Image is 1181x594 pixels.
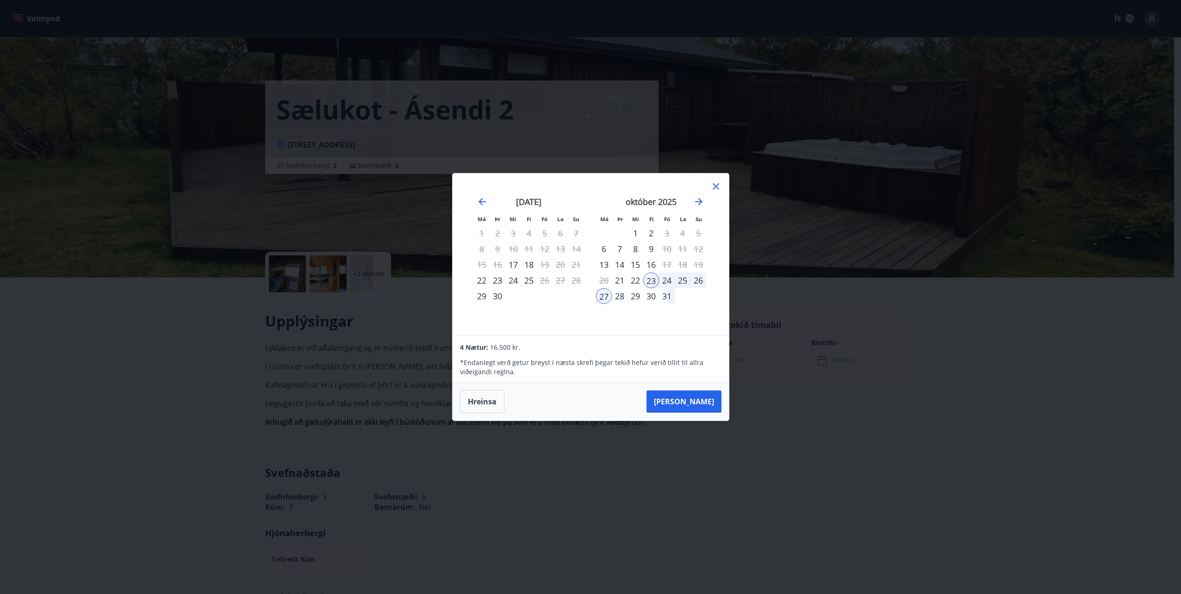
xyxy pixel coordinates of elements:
td: Choose fimmtudagur, 9. október 2025 as your check-in date. It’s available. [643,241,659,257]
td: Selected. föstudagur, 24. október 2025 [659,272,675,288]
div: Move forward to switch to the next month. [693,196,704,207]
button: [PERSON_NAME] [646,390,721,413]
div: Aðeins útritun í boði [659,257,675,272]
div: 24 [505,272,521,288]
td: Selected. sunnudagur, 26. október 2025 [690,272,706,288]
td: Not available. sunnudagur, 14. september 2025 [568,241,584,257]
div: 23 [490,272,505,288]
div: 31 [659,288,675,304]
small: Má [478,216,486,223]
td: Not available. þriðjudagur, 16. september 2025 [490,257,505,272]
td: Choose miðvikudagur, 1. október 2025 as your check-in date. It’s available. [628,225,643,241]
div: 26 [690,272,706,288]
div: 28 [612,288,628,304]
small: Þr [617,216,623,223]
td: Choose föstudagur, 26. september 2025 as your check-in date. It’s available. [537,272,553,288]
div: Aðeins innritun í boði [596,257,612,272]
td: Choose miðvikudagur, 17. september 2025 as your check-in date. It’s available. [505,257,521,272]
td: Not available. sunnudagur, 19. október 2025 [690,257,706,272]
small: Fö [541,216,547,223]
td: Choose föstudagur, 3. október 2025 as your check-in date. It’s available. [659,225,675,241]
td: Choose miðvikudagur, 22. október 2025 as your check-in date. It’s available. [628,272,643,288]
td: Not available. miðvikudagur, 3. september 2025 [505,225,521,241]
div: Aðeins útritun í boði [659,225,675,241]
td: Choose þriðjudagur, 30. september 2025 as your check-in date. It’s available. [490,288,505,304]
td: Choose fimmtudagur, 2. október 2025 as your check-in date. It’s available. [643,225,659,241]
td: Choose þriðjudagur, 14. október 2025 as your check-in date. It’s available. [612,257,628,272]
td: Not available. sunnudagur, 21. september 2025 [568,257,584,272]
td: Choose föstudagur, 31. október 2025 as your check-in date. It’s available. [659,288,675,304]
div: Calendar [464,185,718,324]
td: Selected as end date. mánudagur, 27. október 2025 [596,288,612,304]
div: 24 [659,272,675,288]
small: Su [696,216,702,223]
span: 16.500 kr. [490,343,520,352]
td: Choose mánudagur, 6. október 2025 as your check-in date. It’s available. [596,241,612,257]
small: Fö [664,216,670,223]
td: Not available. sunnudagur, 12. október 2025 [690,241,706,257]
small: Þr [495,216,500,223]
td: Choose þriðjudagur, 21. október 2025 as your check-in date. It’s available. [612,272,628,288]
td: Not available. mánudagur, 1. september 2025 [474,225,490,241]
div: 27 [596,288,612,304]
td: Not available. laugardagur, 4. október 2025 [675,225,690,241]
div: Aðeins innritun í boði [474,272,490,288]
td: Choose föstudagur, 10. október 2025 as your check-in date. It’s available. [659,241,675,257]
div: Aðeins innritun í boði [474,288,490,304]
div: Aðeins innritun í boði [596,241,612,257]
small: La [557,216,564,223]
td: Not available. fimmtudagur, 11. september 2025 [521,241,537,257]
strong: [DATE] [516,196,541,207]
td: Not available. þriðjudagur, 2. september 2025 [490,225,505,241]
td: Not available. laugardagur, 27. september 2025 [553,272,568,288]
div: 30 [643,288,659,304]
small: Mi [632,216,639,223]
div: 16 [643,257,659,272]
td: Choose föstudagur, 17. október 2025 as your check-in date. It’s available. [659,257,675,272]
div: Aðeins útritun í boði [537,257,553,272]
div: 25 [521,272,537,288]
td: Not available. miðvikudagur, 10. september 2025 [505,241,521,257]
td: Choose þriðjudagur, 7. október 2025 as your check-in date. It’s available. [612,241,628,257]
td: Not available. mánudagur, 15. september 2025 [474,257,490,272]
div: 23 [643,272,659,288]
div: Aðeins innritun í boði [505,257,521,272]
div: 14 [612,257,628,272]
td: Not available. föstudagur, 12. september 2025 [537,241,553,257]
td: Not available. fimmtudagur, 4. september 2025 [521,225,537,241]
div: 25 [675,272,690,288]
div: 9 [643,241,659,257]
div: 1 [628,225,643,241]
td: Choose mánudagur, 29. september 2025 as your check-in date. It’s available. [474,288,490,304]
small: Fi [527,216,531,223]
td: Not available. sunnudagur, 28. september 2025 [568,272,584,288]
div: 8 [628,241,643,257]
small: Má [600,216,609,223]
div: 29 [628,288,643,304]
span: 4 Nætur: [460,343,488,352]
td: Not available. mánudagur, 8. september 2025 [474,241,490,257]
div: 22 [628,272,643,288]
div: Aðeins útritun í boði [659,241,675,257]
td: Choose miðvikudagur, 15. október 2025 as your check-in date. It’s available. [628,257,643,272]
td: Not available. þriðjudagur, 9. september 2025 [490,241,505,257]
small: Su [573,216,579,223]
td: Not available. laugardagur, 13. september 2025 [553,241,568,257]
td: Not available. laugardagur, 11. október 2025 [675,241,690,257]
div: 7 [612,241,628,257]
div: Aðeins útritun í boði [537,272,553,288]
td: Not available. laugardagur, 20. september 2025 [553,257,568,272]
button: Hreinsa [460,390,504,413]
div: Move backward to switch to the previous month. [477,196,488,207]
td: Not available. mánudagur, 20. október 2025 [596,272,612,288]
div: 30 [490,288,505,304]
strong: október 2025 [626,196,677,207]
div: 18 [521,257,537,272]
div: Aðeins innritun í boði [612,272,628,288]
td: Choose fimmtudagur, 25. september 2025 as your check-in date. It’s available. [521,272,537,288]
td: Choose miðvikudagur, 29. október 2025 as your check-in date. It’s available. [628,288,643,304]
td: Choose fimmtudagur, 30. október 2025 as your check-in date. It’s available. [643,288,659,304]
td: Choose miðvikudagur, 24. september 2025 as your check-in date. It’s available. [505,272,521,288]
div: 15 [628,257,643,272]
small: La [680,216,686,223]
